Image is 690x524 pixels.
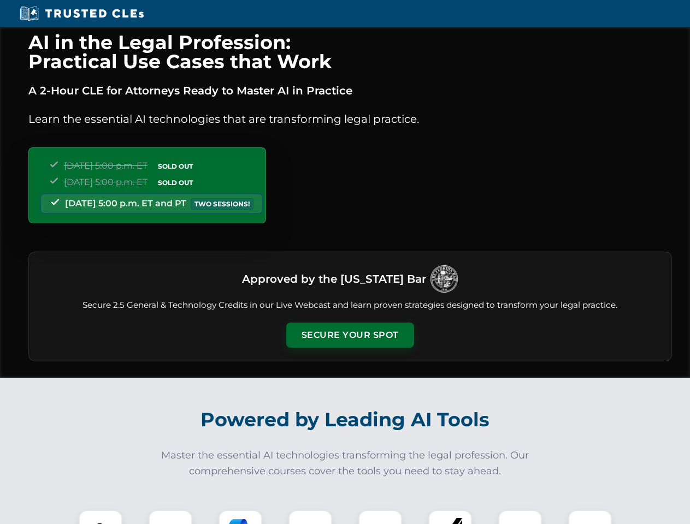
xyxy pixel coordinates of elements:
h3: Approved by the [US_STATE] Bar [242,269,426,289]
h1: AI in the Legal Profession: Practical Use Cases that Work [28,33,672,71]
span: [DATE] 5:00 p.m. ET [64,177,148,187]
h2: Powered by Leading AI Tools [43,401,648,439]
p: Learn the essential AI technologies that are transforming legal practice. [28,110,672,128]
span: SOLD OUT [154,177,197,188]
span: SOLD OUT [154,160,197,172]
img: Trusted CLEs [16,5,147,22]
button: Secure Your Spot [286,323,414,348]
img: Logo [430,265,458,293]
p: Master the essential AI technologies transforming the legal profession. Our comprehensive courses... [154,448,536,479]
span: [DATE] 5:00 p.m. ET [64,160,148,171]
p: Secure 2.5 General & Technology Credits in our Live Webcast and learn proven strategies designed ... [42,299,658,312]
p: A 2-Hour CLE for Attorneys Ready to Master AI in Practice [28,82,672,99]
